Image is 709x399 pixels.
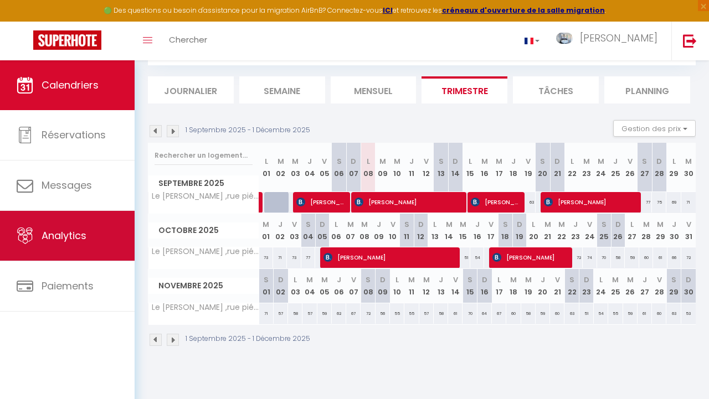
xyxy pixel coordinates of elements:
[424,156,429,167] abbr: V
[628,156,633,167] abbr: V
[346,303,361,324] div: 67
[564,269,579,303] th: 22
[613,120,696,137] button: Gestion des prix
[477,143,492,192] th: 16
[323,247,458,268] span: [PERSON_NAME]
[527,214,541,247] th: 20
[287,214,301,247] th: 03
[463,303,477,324] div: 70
[625,247,639,268] div: 59
[442,214,456,247] th: 14
[686,274,691,285] abbr: D
[264,274,269,285] abbr: S
[602,219,607,230] abbr: S
[302,143,317,192] th: 04
[638,143,652,192] th: 27
[556,33,573,44] img: ...
[263,219,269,230] abbr: M
[672,156,676,167] abbr: L
[337,274,341,285] abbr: J
[642,156,647,167] abbr: S
[652,269,666,303] th: 28
[492,143,506,192] th: 17
[148,175,259,191] span: Septembre 2025
[579,143,594,192] th: 23
[278,219,282,230] abbr: J
[594,143,608,192] th: 24
[306,219,311,230] abbr: S
[259,214,273,247] th: 01
[666,269,681,303] th: 29
[317,303,332,324] div: 59
[288,143,302,192] th: 03
[186,334,310,344] p: 1 Septembre 2025 - 1 Décembre 2025
[580,31,657,45] span: [PERSON_NAME]
[278,156,284,167] abbr: M
[638,192,652,213] div: 77
[672,219,676,230] abbr: J
[376,303,390,324] div: 56
[656,156,662,167] abbr: D
[666,303,681,324] div: 63
[541,274,545,285] abbr: J
[442,6,605,15] a: créneaux d'ouverture de la salle migration
[390,143,404,192] th: 10
[351,274,356,285] abbr: V
[471,191,519,213] span: [PERSON_NAME]
[377,219,381,230] abbr: J
[161,22,215,60] a: Chercher
[564,143,579,192] th: 22
[484,214,498,247] th: 17
[453,274,458,285] abbr: V
[42,128,106,142] span: Réservations
[460,219,466,230] abbr: M
[652,192,666,213] div: 75
[419,269,434,303] th: 12
[492,247,569,268] span: [PERSON_NAME]
[558,219,565,230] abbr: M
[608,269,623,303] th: 25
[366,274,371,285] abbr: S
[597,214,611,247] th: 25
[541,214,554,247] th: 21
[643,274,647,285] abbr: J
[652,303,666,324] div: 60
[681,269,696,303] th: 30
[536,303,550,324] div: 59
[354,191,460,213] span: [PERSON_NAME]
[554,214,568,247] th: 22
[404,269,419,303] th: 11
[343,214,357,247] th: 07
[259,303,274,324] div: 71
[347,219,354,230] abbr: M
[584,274,589,285] abbr: D
[638,269,652,303] th: 27
[666,143,681,192] th: 29
[481,156,488,167] abbr: M
[148,76,234,103] li: Journalier
[625,214,639,247] th: 27
[526,156,531,167] abbr: V
[611,247,625,268] div: 58
[361,269,375,303] th: 08
[550,143,564,192] th: 21
[594,303,608,324] div: 54
[463,269,477,303] th: 15
[555,274,560,285] abbr: V
[301,247,315,268] div: 77
[667,214,681,247] th: 30
[470,214,484,247] th: 16
[470,247,484,268] div: 54
[569,274,574,285] abbr: S
[150,303,261,312] span: Le [PERSON_NAME] ,rue piétonne vivante
[512,214,526,247] th: 19
[550,303,564,324] div: 60
[404,303,419,324] div: 55
[612,274,619,285] abbr: M
[482,274,487,285] abbr: D
[630,219,634,230] abbr: L
[583,214,597,247] th: 24
[583,247,597,268] div: 74
[652,143,666,192] th: 28
[569,214,583,247] th: 23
